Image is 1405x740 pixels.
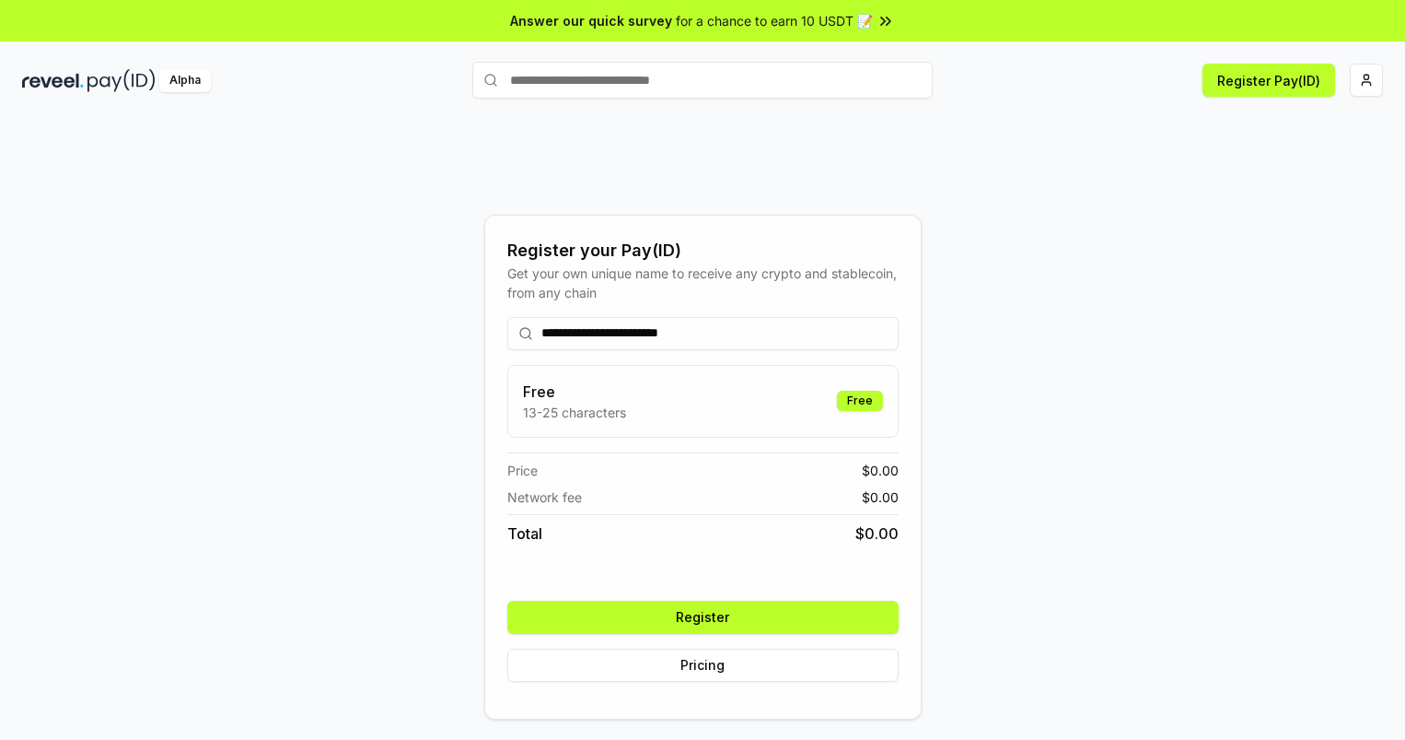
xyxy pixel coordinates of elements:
[22,69,84,92] img: reveel_dark
[855,523,899,545] span: $ 0.00
[507,523,542,545] span: Total
[862,461,899,480] span: $ 0.00
[862,487,899,507] span: $ 0.00
[507,601,899,634] button: Register
[510,11,672,30] span: Answer our quick survey
[507,461,538,480] span: Price
[1202,64,1335,97] button: Register Pay(ID)
[507,238,899,264] div: Register your Pay(ID)
[676,11,873,30] span: for a chance to earn 10 USDT 📝
[837,391,883,411] div: Free
[523,403,626,422] p: 13-25 characters
[87,69,156,92] img: pay_id
[507,264,899,302] div: Get your own unique name to receive any crypto and stablecoin, from any chain
[507,649,899,682] button: Pricing
[523,381,626,403] h3: Free
[507,487,582,507] span: Network fee
[159,69,211,92] div: Alpha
